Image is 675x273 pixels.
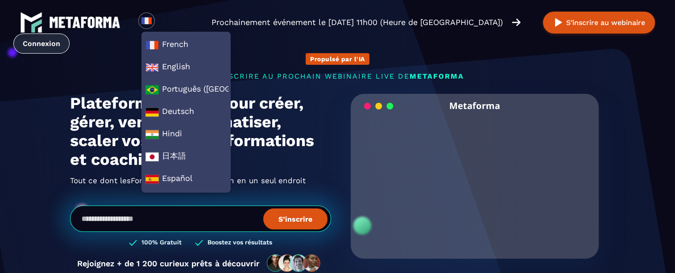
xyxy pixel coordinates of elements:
span: English [145,61,227,74]
button: S’inscrire au webinaire [543,12,655,34]
h3: Boostez vos résultats [207,239,272,247]
img: ja [145,150,159,164]
img: logo [20,11,42,34]
img: play [553,17,564,28]
h1: Plateforme pour créer, gérer, vendre, automatiser, scaler vos services, formations et coachings. [70,94,331,169]
h3: 100% Gratuit [141,239,182,247]
img: fr [145,38,159,52]
img: checked [195,239,203,247]
p: s'inscrire au prochain webinaire live de [70,72,605,80]
span: Português ([GEOGRAPHIC_DATA]) [145,83,227,97]
div: Search for option [155,13,177,32]
video: Your browser does not support the video tag. [357,118,592,235]
span: METAFORMA [410,72,464,80]
img: hi [145,128,159,141]
span: Deutsch [145,105,227,119]
img: checked [129,239,137,247]
a: Connexion [13,34,70,54]
img: logo [49,17,120,28]
img: arrow-right [512,17,521,27]
p: Prochainement événement le [DATE] 11h00 (Heure de [GEOGRAPHIC_DATA]) [211,16,503,29]
button: S’inscrire [263,208,327,229]
img: community-people [264,254,324,273]
img: es [145,172,159,186]
input: Search for option [162,17,169,28]
img: a0 [145,83,159,97]
span: 日本語 [145,150,227,164]
p: Rejoignez + de 1 200 curieux prêts à découvrir [77,259,260,268]
span: Formateur/Trices [131,173,194,188]
h2: Metaforma [449,94,500,118]
span: Hindi [145,128,227,141]
span: Español [145,172,227,186]
h2: Tout ce dont les ont besoin en un seul endroit [70,173,331,188]
span: French [145,38,227,52]
img: de [145,105,159,119]
img: loading [364,102,393,110]
img: en [145,61,159,74]
img: fr [141,15,152,26]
